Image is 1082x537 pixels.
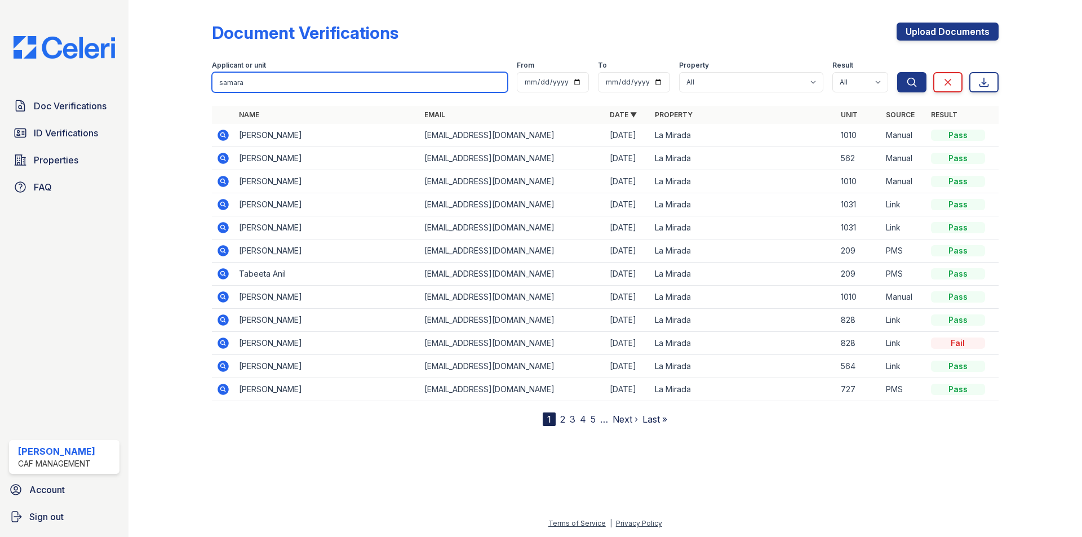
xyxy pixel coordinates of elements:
[234,216,420,239] td: [PERSON_NAME]
[420,147,605,170] td: [EMAIL_ADDRESS][DOMAIN_NAME]
[836,378,881,401] td: 727
[34,126,98,140] span: ID Verifications
[5,505,124,528] a: Sign out
[650,263,836,286] td: La Mirada
[34,180,52,194] span: FAQ
[18,445,95,458] div: [PERSON_NAME]
[650,332,836,355] td: La Mirada
[605,309,650,332] td: [DATE]
[650,124,836,147] td: La Mirada
[543,412,556,426] div: 1
[931,361,985,372] div: Pass
[881,124,926,147] td: Manual
[931,176,985,187] div: Pass
[234,378,420,401] td: [PERSON_NAME]
[886,110,915,119] a: Source
[234,147,420,170] td: [PERSON_NAME]
[841,110,858,119] a: Unit
[931,314,985,326] div: Pass
[650,193,836,216] td: La Mirada
[836,286,881,309] td: 1010
[239,110,259,119] a: Name
[881,239,926,263] td: PMS
[5,36,124,59] img: CE_Logo_Blue-a8612792a0a2168367f1c8372b55b34899dd931a85d93a1a3d3e32e68fde9ad4.png
[650,355,836,378] td: La Mirada
[931,291,985,303] div: Pass
[234,263,420,286] td: Tabeeta Anil
[616,519,662,527] a: Privacy Policy
[34,153,78,167] span: Properties
[881,286,926,309] td: Manual
[650,239,836,263] td: La Mirada
[881,263,926,286] td: PMS
[931,384,985,395] div: Pass
[610,110,637,119] a: Date ▼
[832,61,853,70] label: Result
[420,332,605,355] td: [EMAIL_ADDRESS][DOMAIN_NAME]
[420,170,605,193] td: [EMAIL_ADDRESS][DOMAIN_NAME]
[836,124,881,147] td: 1010
[598,61,607,70] label: To
[9,149,119,171] a: Properties
[420,216,605,239] td: [EMAIL_ADDRESS][DOMAIN_NAME]
[655,110,693,119] a: Property
[9,95,119,117] a: Doc Verifications
[234,309,420,332] td: [PERSON_NAME]
[29,510,64,523] span: Sign out
[9,122,119,144] a: ID Verifications
[931,110,957,119] a: Result
[836,170,881,193] td: 1010
[420,263,605,286] td: [EMAIL_ADDRESS][DOMAIN_NAME]
[836,355,881,378] td: 564
[650,378,836,401] td: La Mirada
[420,193,605,216] td: [EMAIL_ADDRESS][DOMAIN_NAME]
[234,239,420,263] td: [PERSON_NAME]
[234,193,420,216] td: [PERSON_NAME]
[420,124,605,147] td: [EMAIL_ADDRESS][DOMAIN_NAME]
[931,222,985,233] div: Pass
[836,216,881,239] td: 1031
[591,414,596,425] a: 5
[560,414,565,425] a: 2
[931,245,985,256] div: Pass
[234,286,420,309] td: [PERSON_NAME]
[931,199,985,210] div: Pass
[420,286,605,309] td: [EMAIL_ADDRESS][DOMAIN_NAME]
[610,519,612,527] div: |
[881,147,926,170] td: Manual
[420,378,605,401] td: [EMAIL_ADDRESS][DOMAIN_NAME]
[9,176,119,198] a: FAQ
[931,268,985,279] div: Pass
[34,99,107,113] span: Doc Verifications
[836,309,881,332] td: 828
[420,239,605,263] td: [EMAIL_ADDRESS][DOMAIN_NAME]
[234,170,420,193] td: [PERSON_NAME]
[212,72,508,92] input: Search by name, email, or unit number
[600,412,608,426] span: …
[605,263,650,286] td: [DATE]
[18,458,95,469] div: CAF Management
[897,23,999,41] a: Upload Documents
[605,170,650,193] td: [DATE]
[212,23,398,43] div: Document Verifications
[605,216,650,239] td: [DATE]
[881,193,926,216] td: Link
[605,332,650,355] td: [DATE]
[931,130,985,141] div: Pass
[424,110,445,119] a: Email
[836,239,881,263] td: 209
[650,216,836,239] td: La Mirada
[548,519,606,527] a: Terms of Service
[605,147,650,170] td: [DATE]
[881,309,926,332] td: Link
[881,332,926,355] td: Link
[605,355,650,378] td: [DATE]
[881,355,926,378] td: Link
[517,61,534,70] label: From
[650,309,836,332] td: La Mirada
[605,239,650,263] td: [DATE]
[881,216,926,239] td: Link
[580,414,586,425] a: 4
[642,414,667,425] a: Last »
